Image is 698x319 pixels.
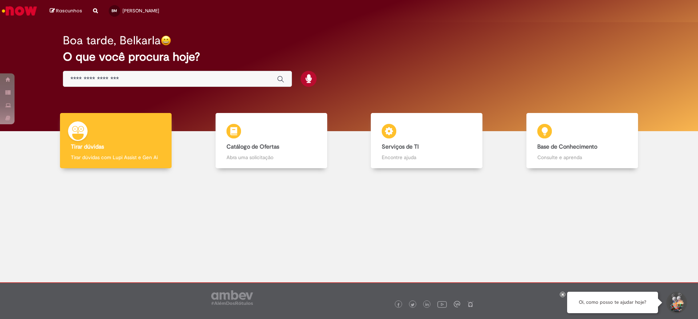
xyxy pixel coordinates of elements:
img: logo_footer_linkedin.png [425,303,429,307]
b: Catálogo de Ofertas [226,143,279,150]
img: happy-face.png [161,35,171,46]
a: Base de Conhecimento Consulte e aprenda [505,113,660,169]
img: logo_footer_naosei.png [467,301,474,307]
span: BM [112,8,117,13]
h2: O que você procura hoje? [63,51,635,63]
a: Catálogo de Ofertas Abra uma solicitação [194,113,349,169]
a: Serviços de TI Encontre ajuda [349,113,505,169]
h2: Boa tarde, Belkarla [63,34,161,47]
b: Tirar dúvidas [71,143,104,150]
b: Base de Conhecimento [537,143,597,150]
a: Rascunhos [50,8,82,15]
img: logo_footer_facebook.png [397,303,400,307]
img: logo_footer_ambev_rotulo_gray.png [211,290,253,305]
b: Serviços de TI [382,143,419,150]
span: [PERSON_NAME] [123,8,159,14]
p: Consulte e aprenda [537,154,627,161]
a: Tirar dúvidas Tirar dúvidas com Lupi Assist e Gen Ai [38,113,194,169]
p: Encontre ajuda [382,154,472,161]
div: Oi, como posso te ajudar hoje? [567,292,658,313]
img: logo_footer_twitter.png [411,303,414,307]
img: logo_footer_youtube.png [437,299,447,309]
img: ServiceNow [1,4,38,18]
button: Iniciar Conversa de Suporte [665,292,687,314]
span: Rascunhos [56,7,82,14]
p: Tirar dúvidas com Lupi Assist e Gen Ai [71,154,161,161]
img: logo_footer_workplace.png [454,301,460,307]
p: Abra uma solicitação [226,154,316,161]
